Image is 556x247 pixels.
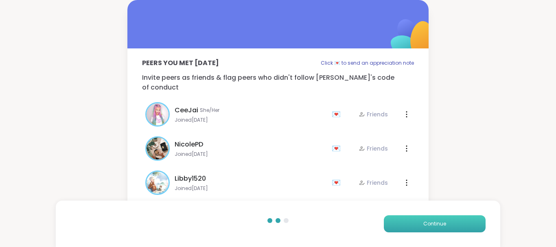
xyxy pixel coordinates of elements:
div: Friends [359,144,388,153]
span: Joined [DATE] [175,185,327,192]
div: 💌 [332,176,344,189]
div: Friends [359,179,388,187]
span: Libby1520 [175,174,206,184]
img: NicolePD [147,138,169,160]
p: Invite peers as friends & flag peers who didn't follow [PERSON_NAME]'s code of conduct [142,73,414,92]
button: Continue [384,215,486,232]
p: Click 💌 to send an appreciation note [321,58,414,68]
p: Peers you met [DATE] [142,58,219,68]
div: 💌 [332,108,344,121]
span: Joined [DATE] [175,151,327,157]
span: Joined [DATE] [175,117,327,123]
img: CeeJai [147,103,169,125]
img: Libby1520 [147,172,169,194]
span: CeeJai [175,105,198,115]
span: Continue [423,220,446,227]
div: Friends [359,110,388,118]
span: She/Her [200,107,219,114]
span: NicolePD [175,140,203,149]
div: 💌 [332,142,344,155]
